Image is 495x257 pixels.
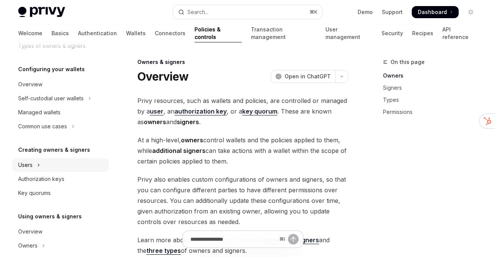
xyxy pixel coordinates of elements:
button: Toggle Common use cases section [12,120,109,133]
input: Ask a question... [190,231,276,248]
div: Overview [18,227,42,236]
a: Overview [12,78,109,91]
a: Dashboard [412,6,459,18]
strong: signers [177,118,199,126]
div: Overview [18,80,42,89]
a: Authorization keys [12,172,109,186]
a: Connectors [155,24,185,42]
span: At a high-level, control wallets and the policies applied to them, while can take actions with a ... [137,135,348,167]
strong: owners [144,118,166,126]
button: Open search [173,5,322,19]
a: User management [325,24,372,42]
span: On this page [391,58,425,67]
button: Toggle Users section [12,158,109,172]
div: Users [18,160,33,170]
span: Privy also enables custom configurations of owners and signers, so that you can configure differe... [137,174,348,227]
div: Authorization keys [18,174,64,184]
a: Demo [358,8,373,16]
button: Send message [288,234,299,245]
a: Recipes [412,24,433,42]
div: Managed wallets [18,108,61,117]
div: Owners [18,241,37,250]
strong: owners [181,136,203,144]
span: Open in ChatGPT [285,73,331,80]
div: Owners & signers [137,58,348,66]
a: user [150,107,163,115]
a: Overview [12,225,109,238]
img: light logo [18,7,65,17]
strong: authorization key [174,107,227,115]
a: Policies & controls [195,24,242,42]
h5: Configuring your wallets [18,65,85,74]
a: API reference [442,24,477,42]
span: Dashboard [418,8,447,16]
a: Permissions [383,106,483,118]
h5: Using owners & signers [18,212,82,221]
div: Common use cases [18,122,67,131]
strong: key quorum [242,107,277,115]
a: Support [382,8,403,16]
a: Types [383,94,483,106]
button: Toggle Owners section [12,239,109,252]
a: Basics [51,24,69,42]
h1: Overview [137,70,188,83]
button: Toggle dark mode [465,6,477,18]
a: Owners [383,70,483,82]
strong: additional signers [152,147,205,154]
button: Toggle Self-custodial user wallets section [12,92,109,105]
a: Signers [383,82,483,94]
button: Open in ChatGPT [271,70,335,83]
a: authorization key [174,107,227,115]
a: Key quorums [12,186,109,200]
span: Privy resources, such as wallets and policies, are controlled or managed by a , an , or a . These... [137,95,348,127]
a: Wallets [126,24,146,42]
div: Key quorums [18,188,51,198]
a: key quorum [242,107,277,115]
a: Authentication [78,24,117,42]
div: Search... [187,8,209,17]
h5: Creating owners & signers [18,145,90,154]
a: Transaction management [251,24,316,42]
a: Managed wallets [12,106,109,119]
span: ⌘ K [310,9,318,15]
div: Self-custodial user wallets [18,94,84,103]
strong: user [150,107,163,115]
a: Security [381,24,403,42]
a: Welcome [18,24,42,42]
